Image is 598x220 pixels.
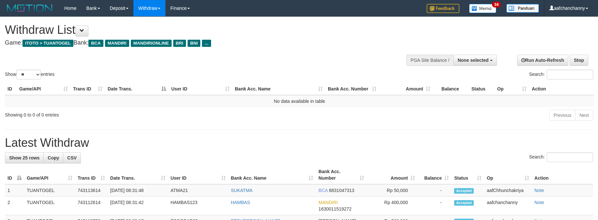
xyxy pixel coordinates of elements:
th: Date Trans.: activate to sort column descending [105,83,169,95]
div: Showing 0 to 0 of 0 entries [5,109,244,118]
td: 2 [5,197,24,215]
span: ... [202,40,211,47]
a: SUKATMA [231,188,253,193]
span: Copy 1630011519272 to clipboard [318,206,351,212]
h1: Latest Withdraw [5,136,593,149]
a: Note [534,200,544,205]
th: Game/API: activate to sort column ascending [24,166,75,184]
td: - [418,197,452,215]
span: Copy [48,155,59,160]
select: Showentries [16,70,41,79]
td: No data available in table [5,95,594,107]
span: Show 25 rows [9,155,39,160]
th: User ID: activate to sort column ascending [168,166,228,184]
input: Search: [547,70,593,79]
span: ITOTO > TUANTOGEL [23,40,73,47]
th: Bank Acc. Name: activate to sort column ascending [232,83,325,95]
th: Action [532,166,593,184]
a: Show 25 rows [5,152,44,163]
a: Next [575,110,593,121]
span: BCA [88,40,103,47]
a: HAMBAS [231,200,250,205]
span: 34 [492,2,501,7]
td: 743112614 [75,197,108,215]
td: ATMA21 [168,184,228,197]
th: Balance [433,83,469,95]
label: Search: [529,152,593,162]
td: TUANTOGEL [24,184,75,197]
th: Status [469,83,495,95]
td: - [418,184,452,197]
span: Copy 8831047313 to clipboard [329,188,354,193]
span: BNI [188,40,200,47]
th: ID: activate to sort column descending [5,166,24,184]
td: [DATE] 08:31:48 [108,184,168,197]
a: Previous [549,110,575,121]
th: ID [5,83,17,95]
td: Rp 400,000 [367,197,418,215]
span: MANDIRI [105,40,129,47]
h1: Withdraw List [5,23,392,36]
td: [DATE] 08:31:42 [108,197,168,215]
a: Stop [570,55,588,66]
a: Run Auto-Refresh [517,55,568,66]
img: Button%20Memo.svg [469,4,497,13]
th: Action [529,83,594,95]
a: Note [534,188,544,193]
span: Accepted [454,200,474,206]
label: Search: [529,70,593,79]
span: Accepted [454,188,474,194]
img: panduan.png [506,4,539,13]
th: Game/API: activate to sort column ascending [17,83,70,95]
th: Bank Acc. Number: activate to sort column ascending [325,83,379,95]
span: MANDIRI [318,200,338,205]
img: Feedback.jpg [427,4,459,13]
th: Amount: activate to sort column ascending [367,166,418,184]
th: Bank Acc. Number: activate to sort column ascending [316,166,367,184]
td: HAMBAS123 [168,197,228,215]
div: PGA Site Balance / [406,55,453,66]
th: Op: activate to sort column ascending [484,166,532,184]
h4: Game: Bank: [5,40,392,46]
th: Date Trans.: activate to sort column ascending [108,166,168,184]
td: 1 [5,184,24,197]
th: User ID: activate to sort column ascending [169,83,232,95]
td: aafChhunchakriya [484,184,532,197]
th: Balance: activate to sort column ascending [418,166,452,184]
td: 743113614 [75,184,108,197]
th: Trans ID: activate to sort column ascending [75,166,108,184]
th: Trans ID: activate to sort column ascending [70,83,105,95]
th: Amount: activate to sort column ascending [379,83,433,95]
th: Op: activate to sort column ascending [495,83,529,95]
a: Copy [43,152,63,163]
a: CSV [63,152,81,163]
span: MANDIRIONLINE [131,40,172,47]
td: Rp 50,000 [367,184,418,197]
input: Search: [547,152,593,162]
span: CSV [67,155,77,160]
th: Status: activate to sort column ascending [452,166,484,184]
th: Bank Acc. Name: activate to sort column ascending [228,166,316,184]
label: Show entries [5,70,54,79]
span: BCA [318,188,328,193]
span: None selected [458,58,489,63]
span: BRI [173,40,186,47]
img: MOTION_logo.png [5,3,54,13]
td: TUANTOGEL [24,197,75,215]
td: aafchanchanny [484,197,532,215]
button: None selected [453,55,497,66]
